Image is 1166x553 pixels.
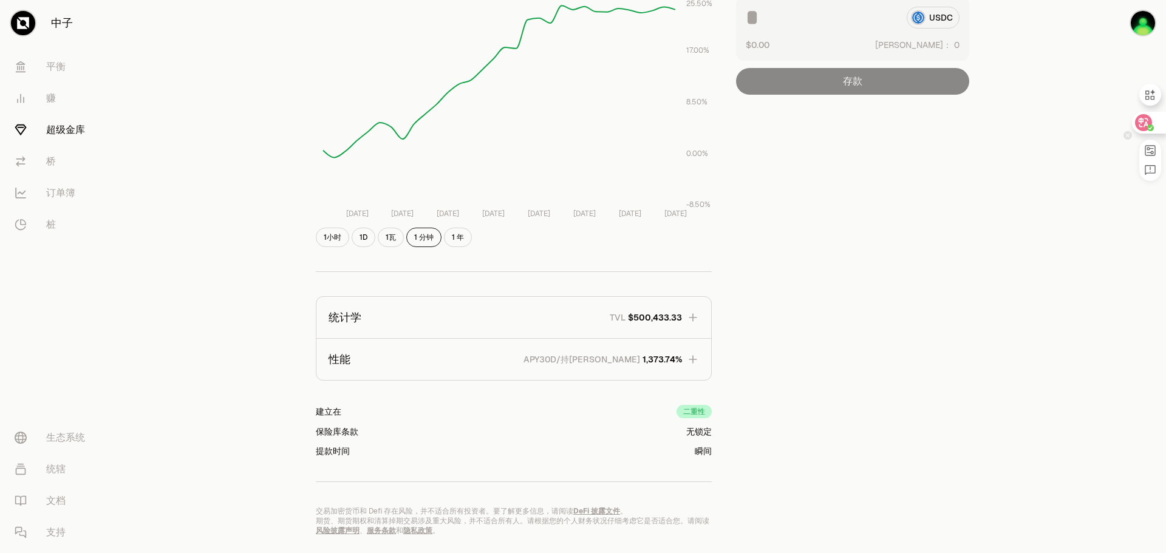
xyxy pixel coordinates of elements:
tspan: 0.00% [686,149,708,158]
font: 1瓦 [386,232,396,242]
font: 保险库条款 [316,426,358,437]
a: 统辖 [5,453,131,485]
font: 订单簿 [46,186,75,199]
font: 平衡 [46,60,66,73]
img: Leon [1131,11,1155,35]
font: 文档 [46,494,66,507]
tspan: 8.50% [686,97,707,107]
font: 1 年 [452,232,464,242]
button: 1 分钟 [406,228,442,247]
font: 赚 [46,92,56,104]
font: 中子 [51,16,73,30]
tspan: [DATE] [346,209,369,219]
font: 1小时 [324,232,341,242]
span: $500,433.33 [628,311,682,324]
tspan: [DATE] [437,209,459,219]
font: 桥 [46,155,56,168]
a: DeFi 披露文件 [573,506,620,516]
button: 1 年 [444,228,472,247]
font: 二重性 [683,407,705,416]
tspan: [DATE] [619,209,641,219]
font: 建立在 [316,406,341,417]
a: 订单簿 [5,177,131,209]
tspan: [DATE] [482,209,505,219]
span: 1,373.74% [643,353,682,365]
button: 统计学TVL$500,433.33 [316,297,711,338]
a: 服务条款 [367,526,396,535]
tspan: [DATE] [528,209,550,219]
font: 支持 [46,526,66,538]
font: 性能 [329,352,350,366]
tspan: [DATE] [664,209,687,219]
a: 超级金库 [5,114,131,146]
tspan: -8.50% [686,200,711,209]
a: 支持 [5,517,131,548]
button: 1小时 [316,228,349,247]
tspan: [DATE] [573,209,596,219]
font: 统辖 [46,463,66,475]
font: APY30D/持[PERSON_NAME] [523,354,640,365]
font: 交易加密货币和 Defi 存在风险，并不适合所有投资者。要了解更多信息，请阅读 。 [316,506,627,516]
font: 1 分钟 [414,232,434,242]
font: 统计学 [329,310,361,324]
a: 平衡 [5,51,131,83]
font: 提款时间 [316,446,350,456]
tspan: 17.00% [686,46,709,55]
font: [PERSON_NAME]： [875,39,952,50]
a: 生态系统 [5,422,131,453]
button: 1瓦 [378,228,404,247]
font: 生态系统 [46,431,85,444]
font: 期货、期货期权和清算掉期交易涉及重大风险，并不适合所有人。请根据您的个人财务状况仔细考虑它是否适合您。请阅读 、 和 。 [316,516,709,535]
font: 瞬间 [695,446,712,456]
a: 桩 [5,209,131,240]
a: 赚 [5,83,131,114]
a: 隐私政策 [403,526,432,535]
font: 桩 [46,218,56,231]
font: 无锁定 [686,426,712,437]
a: 桥 [5,146,131,177]
a: 文档 [5,485,131,517]
p: TVL [610,311,626,324]
button: 性能APY30D/持[PERSON_NAME]1,373.74% [316,339,711,380]
a: 风险披露声明 [316,526,360,535]
font: 超级金库 [46,123,85,136]
tspan: [DATE] [391,209,414,219]
button: 1D [352,228,375,247]
button: $0.00 [746,38,769,51]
